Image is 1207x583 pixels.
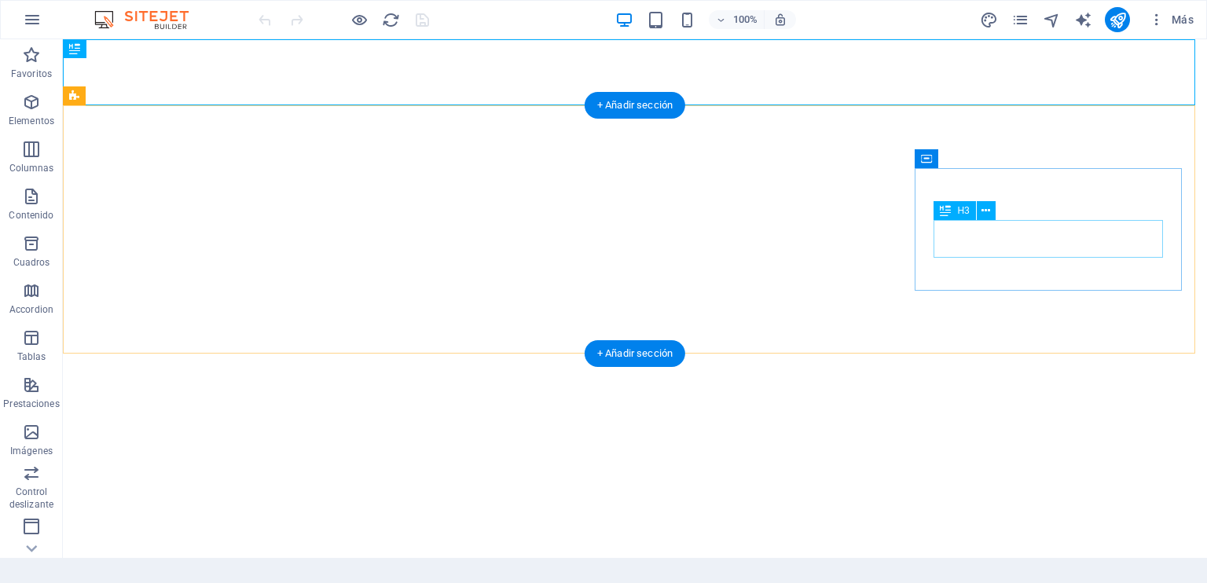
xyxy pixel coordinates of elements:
button: Más [1143,7,1200,32]
p: Accordion [9,303,53,316]
button: design [979,10,998,29]
span: Más [1149,12,1194,27]
button: text_generator [1073,10,1092,29]
p: Imágenes [10,445,53,457]
p: Elementos [9,115,54,127]
i: Publicar [1109,11,1127,29]
button: 100% [709,10,765,29]
div: + Añadir sección [585,92,685,119]
i: Al redimensionar, ajustar el nivel de zoom automáticamente para ajustarse al dispositivo elegido. [773,13,787,27]
p: Cuadros [13,256,50,269]
p: Tablas [17,350,46,363]
i: Volver a cargar página [382,11,400,29]
i: Diseño (Ctrl+Alt+Y) [980,11,998,29]
img: Editor Logo [90,10,208,29]
i: Navegador [1043,11,1061,29]
h6: 100% [732,10,758,29]
i: Páginas (Ctrl+Alt+S) [1011,11,1029,29]
i: AI Writer [1074,11,1092,29]
button: navigator [1042,10,1061,29]
button: Haz clic para salir del modo de previsualización y seguir editando [350,10,369,29]
span: H3 [957,206,969,215]
p: Favoritos [11,68,52,80]
div: + Añadir sección [585,340,685,367]
p: Contenido [9,209,53,222]
button: publish [1105,7,1130,32]
button: pages [1011,10,1029,29]
p: Prestaciones [3,398,59,410]
button: reload [381,10,400,29]
p: Columnas [9,162,54,174]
